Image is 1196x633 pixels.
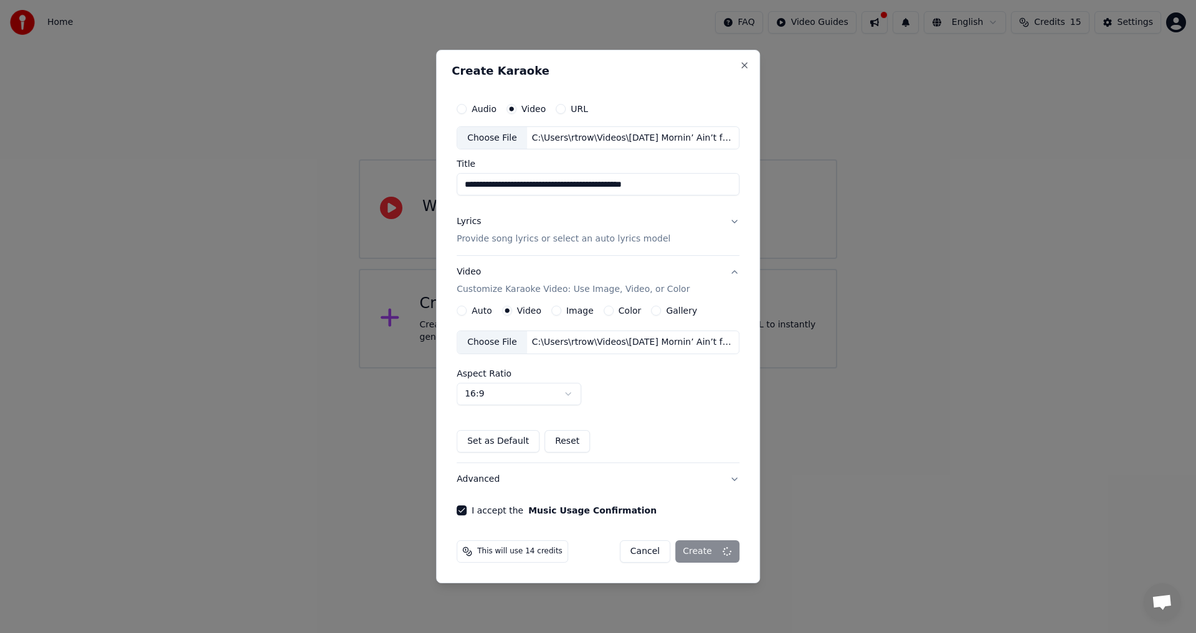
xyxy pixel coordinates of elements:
button: Reset [544,430,590,452]
div: Choose File [457,331,527,354]
label: Audio [472,105,496,113]
div: C:\Users\rtrow\Videos\[DATE] Mornin’ Ain’t for Sinners Like Me original.mp4 [527,132,739,144]
label: Auto [472,306,492,315]
div: Video [457,266,690,296]
button: Cancel [620,540,670,563]
div: Choose File [457,127,527,149]
div: VideoCustomize Karaoke Video: Use Image, Video, or Color [457,306,739,462]
p: Customize Karaoke Video: Use Image, Video, or Color [457,283,690,296]
label: Aspect Ratio [457,369,739,378]
button: VideoCustomize Karaoke Video: Use Image, Video, or Color [457,256,739,306]
p: Provide song lyrics or select an auto lyrics model [457,233,670,246]
button: Set as Default [457,430,539,452]
span: This will use 14 credits [477,546,562,556]
label: Image [566,306,594,315]
label: URL [571,105,588,113]
button: LyricsProvide song lyrics or select an auto lyrics model [457,206,739,256]
div: C:\Users\rtrow\Videos\[DATE] Mornin’ Ain’t for Sinners Like Me original.mp4 [527,336,739,349]
label: Title [457,160,739,169]
label: Gallery [666,306,697,315]
h2: Create Karaoke [452,65,744,77]
button: I accept the [528,506,657,515]
label: Video [517,306,541,315]
label: Video [521,105,546,113]
label: I accept the [472,506,657,515]
label: Color [619,306,642,315]
div: Lyrics [457,216,481,228]
button: Advanced [457,463,739,495]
